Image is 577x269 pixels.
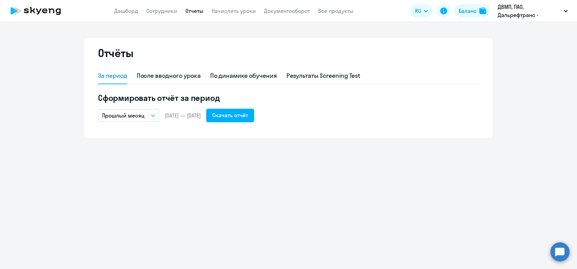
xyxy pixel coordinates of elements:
[98,92,479,103] h5: Сформировать отчёт за период
[206,109,254,122] button: Скачать отчёт
[264,7,310,14] a: Документооборот
[98,71,127,80] div: За период
[286,71,361,80] div: Результаты Screening Test
[494,3,571,19] button: ДВМП, ПАО, Дальрефтранс - постоплата
[479,7,486,14] img: balance
[318,7,353,14] a: Все продукты
[98,109,159,122] button: Прошлый месяц
[410,4,433,18] button: RU
[212,111,248,119] div: Скачать отчёт
[102,111,145,120] p: Прошлый месяц
[459,7,477,15] div: Баланс
[146,7,177,14] a: Сотрудники
[415,7,421,15] span: RU
[498,3,561,19] p: ДВМП, ПАО, Дальрефтранс - постоплата
[210,71,277,80] div: По динамике обучения
[98,46,133,60] h2: Отчёты
[114,7,138,14] a: Дашборд
[212,7,256,14] a: Начислить уроки
[185,7,203,14] a: Отчеты
[165,112,201,119] span: [DATE] — [DATE]
[137,71,201,80] div: После вводного урока
[455,4,490,18] button: Балансbalance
